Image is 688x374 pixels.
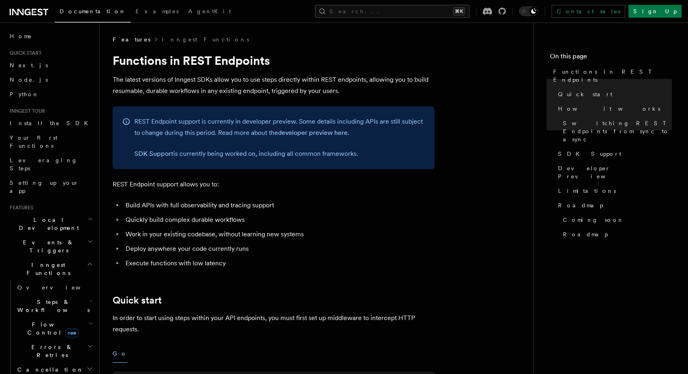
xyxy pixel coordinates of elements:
span: Roadmap [558,201,603,209]
button: Go [113,345,127,363]
button: Toggle dark mode [519,6,538,16]
button: Events & Triggers [6,235,95,258]
h1: Functions in REST Endpoints [113,53,435,68]
a: Leveraging Steps [6,153,95,176]
span: SDK Support [558,150,621,158]
a: Python [6,87,95,101]
a: Coming soon [560,213,672,227]
span: Coming soon [563,216,624,224]
a: Roadmap [560,227,672,242]
span: Features [113,35,150,43]
a: SDK Support [555,147,672,161]
p: REST Endpoint support allows you to: [113,179,435,190]
p: is currently being worked on, including all common frameworks. [134,148,425,159]
a: How it works [555,101,672,116]
button: Search...⌘K [315,5,470,18]
span: Functions in REST Endpoints [553,68,672,84]
span: Overview [17,284,100,291]
a: Switching REST Endpoints from sync to async [560,116,672,147]
span: Setting up your app [10,180,79,194]
span: Inngest tour [6,108,45,114]
li: Execute functions with low latency [123,258,435,269]
span: Leveraging Steps [10,157,78,172]
li: Quickly build complex durable workflows [123,214,435,225]
p: In order to start using steps within your API endpoints, you must first set up middleware to inte... [113,312,435,335]
a: Developer Preview [555,161,672,184]
span: Next.js [10,62,48,68]
span: Quick start [558,90,612,98]
a: SDK Support [134,150,173,157]
a: Limitations [555,184,672,198]
a: AgentKit [183,2,236,22]
span: Node.js [10,76,48,83]
span: Features [6,205,33,211]
span: Limitations [558,187,616,195]
span: Roadmap [563,230,608,238]
p: The latest versions of Inngest SDKs allow you to use steps directly within REST endpoints, allowi... [113,74,435,97]
a: Quick start [555,87,672,101]
span: Documentation [60,8,126,14]
li: Deploy anywhere your code currently runs [123,243,435,254]
span: How it works [558,105,660,113]
a: Next.js [6,58,95,72]
span: Events & Triggers [6,238,88,254]
button: Inngest Functions [6,258,95,280]
span: Local Development [6,216,88,232]
a: Overview [14,280,95,295]
span: Flow Control [14,320,89,337]
span: Home [10,32,32,40]
span: AgentKit [188,8,231,14]
a: developer preview here [278,129,348,136]
span: Python [10,91,39,97]
kbd: ⌘K [453,7,465,15]
a: Documentation [55,2,131,23]
a: Sign Up [628,5,682,18]
span: new [65,329,78,337]
span: Quick start [6,50,41,56]
button: Steps & Workflows [14,295,95,317]
a: Inngest Functions [162,35,249,43]
a: Functions in REST Endpoints [550,64,672,87]
a: Setting up your app [6,176,95,198]
a: Your first Functions [6,130,95,153]
a: Node.js [6,72,95,87]
span: Inngest Functions [6,261,87,277]
span: Examples [136,8,179,14]
button: Errors & Retries [14,340,95,362]
a: Contact sales [552,5,625,18]
a: Roadmap [555,198,672,213]
a: Install the SDK [6,116,95,130]
p: REST Endpoint support is currently in developer preview. Some details including APIs are still su... [134,116,425,138]
button: Local Development [6,213,95,235]
li: Build APIs with full observability and tracing support [123,200,435,211]
span: Cancellation [14,366,84,374]
span: Developer Preview [558,164,672,180]
span: Install the SDK [10,120,93,126]
span: Errors & Retries [14,343,87,359]
a: Examples [131,2,183,22]
h4: On this page [550,52,672,64]
a: Quick start [113,295,162,306]
span: Switching REST Endpoints from sync to async [563,119,672,143]
li: Work in your existing codebase, without learning new systems [123,229,435,240]
span: Your first Functions [10,134,58,149]
button: Flow Controlnew [14,317,95,340]
a: Home [6,29,95,43]
span: Steps & Workflows [14,298,90,314]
